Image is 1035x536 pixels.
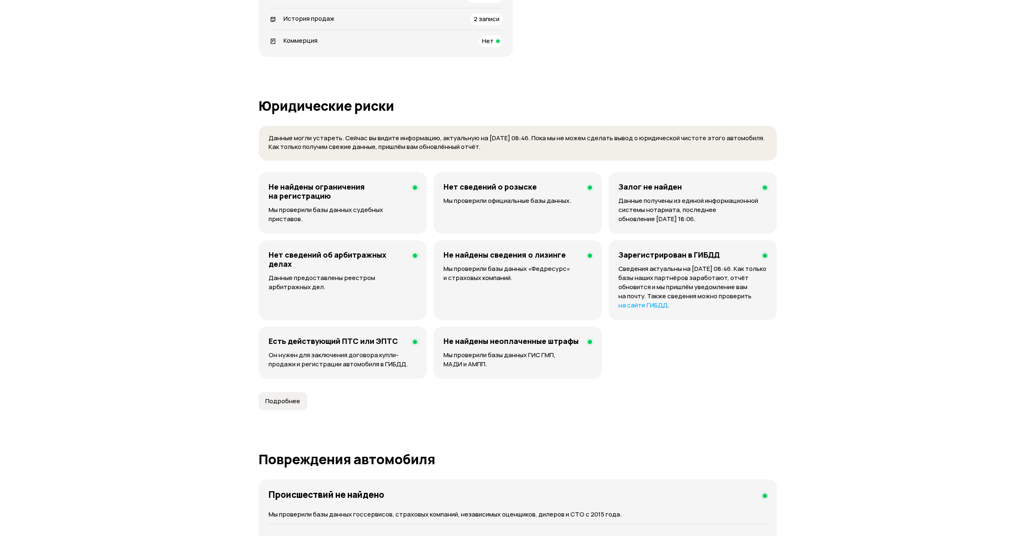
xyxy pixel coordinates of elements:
p: Мы проверили базы данных ГИС ГМП, МАДИ и АМПП. [444,351,592,369]
p: Мы проверили официальные базы данных. [444,196,592,205]
span: Подробнее [265,397,300,405]
h4: Зарегистрирован в ГИБДД [618,250,720,259]
p: Мы проверили базы данных «Федресурс» и страховых компаний. [444,264,592,283]
span: Коммерция [284,36,318,45]
p: Данные получены из единой информационной системы нотариата, последнее обновление [DATE] 18:06. [618,196,767,224]
h4: Есть действующий ПТС или ЭПТС [269,336,398,346]
h4: Залог не найден [618,182,682,191]
h1: Юридические риски [259,98,777,113]
span: Нет [482,37,494,45]
button: Подробнее [259,392,307,410]
h4: Нет сведений о розыске [444,182,537,191]
h4: Не найдены ограничения на регистрацию [269,182,407,200]
span: История продаж [284,14,334,23]
p: Мы проверили базы данных госсервисов, страховых компаний, независимых оценщиков, дилеров и СТО с ... [269,510,767,519]
a: на сайте ГИБДД [618,301,668,310]
h4: Нет сведений об арбитражных делах [269,250,407,268]
p: Данные могли устареть. Сейчас вы видите информацию, актуальную на [DATE] 08:46. Пока мы не можем ... [269,134,767,151]
p: Сведения актуальны на [DATE] 08:46. Как только базы наших партнёров заработают, отчёт обновится и... [618,264,767,310]
h1: Повреждения автомобиля [259,452,777,467]
span: 2 записи [474,15,499,23]
p: Мы проверили базы данных судебных приставов. [269,205,417,224]
p: Он нужен для заключения договора купли-продажи и регистрации автомобиля в ГИБДД. [269,351,417,369]
h4: Не найдены неоплаченные штрафы [444,336,579,346]
h4: Не найдены сведения о лизинге [444,250,566,259]
p: Данные предоставлены реестром арбитражных дел. [269,273,417,292]
h4: Происшествий не найдено [269,489,384,500]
